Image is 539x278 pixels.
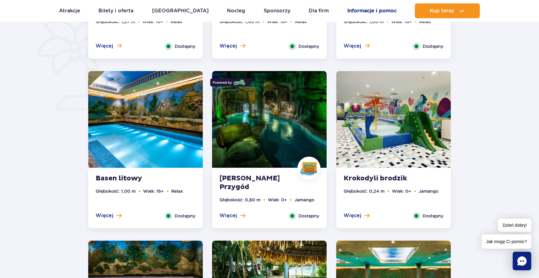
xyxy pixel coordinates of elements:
a: Sponsorzy [264,3,290,18]
span: Dostępny [175,213,195,219]
span: Dzień dobry! [498,219,531,232]
button: Więcej [344,43,370,49]
span: Kup teraz [430,8,454,14]
button: Więcej [220,212,246,219]
button: Więcej [344,212,370,219]
li: Wiek: 16+ [143,188,164,195]
span: Więcej [344,212,361,219]
li: Jamango [419,188,438,195]
span: Jak mogę Ci pomóc? [482,234,531,249]
li: Wiek: 0+ [392,188,411,195]
img: Mamba logo [233,79,246,86]
span: Więcej [220,43,237,49]
strong: [PERSON_NAME] Przygód [220,174,294,192]
li: Jamango [294,196,314,203]
a: Bilety i oferta [98,3,133,18]
a: Atrakcje [59,3,80,18]
span: Dostępny [175,43,195,50]
button: Więcej [96,43,122,49]
a: Dla firm [309,3,329,18]
div: Powered by [210,78,248,86]
span: Dostępny [298,43,319,50]
li: Wiek: 0+ [268,196,287,203]
button: Więcej [220,43,246,49]
span: Dostępny [423,43,443,50]
span: Więcej [220,212,237,219]
a: [GEOGRAPHIC_DATA] [152,3,209,18]
img: Mamba Adventure river [212,71,327,168]
button: Więcej [96,212,122,219]
li: Relax [171,188,183,195]
li: Głębokość: 0,80 m [220,196,260,203]
span: Więcej [96,212,113,219]
strong: Basen litowy [96,174,171,183]
span: Więcej [344,43,361,49]
a: Informacje i pomoc [347,3,397,18]
strong: Krokodyli brodzik [344,174,419,183]
div: Chat [513,252,531,270]
button: Kup teraz [415,3,480,18]
li: Głębokość: 1,00 m [96,188,136,195]
img: Baby pool Jay [336,71,451,168]
a: Nocleg [227,3,245,18]
span: Dostępny [298,213,319,219]
li: Głębokość: 0,24 m [344,188,385,195]
img: Lithium Pool [88,71,203,168]
span: Więcej [96,43,113,49]
span: Dostępny [423,213,443,219]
